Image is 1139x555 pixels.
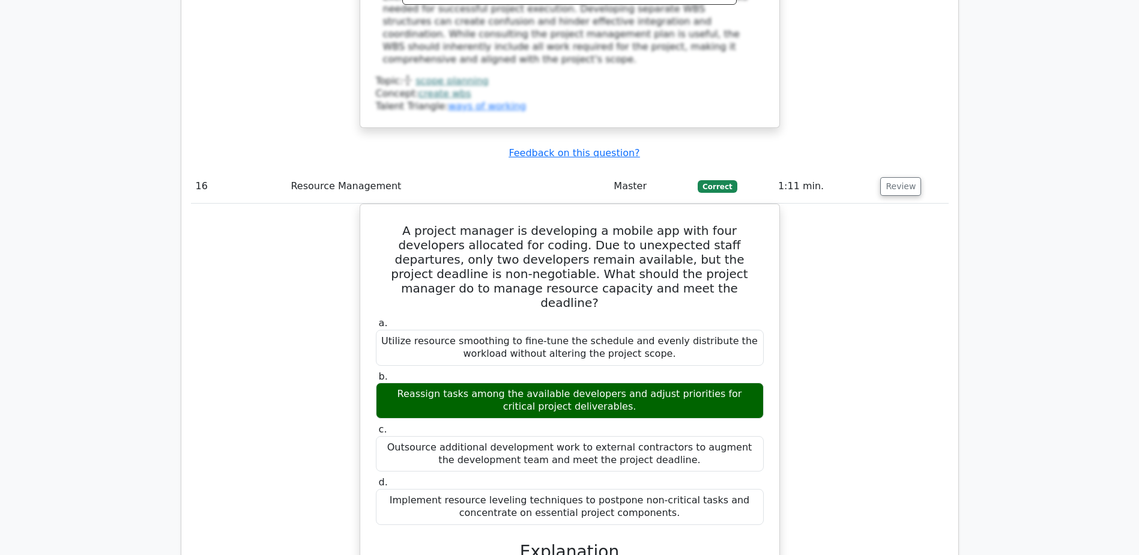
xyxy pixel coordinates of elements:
div: Outsource additional development work to external contractors to augment the development team and... [376,436,764,472]
a: Feedback on this question? [509,147,639,159]
a: scope planning [415,75,488,86]
span: a. [379,317,388,329]
td: Resource Management [286,169,609,204]
span: c. [379,423,387,435]
div: Utilize resource smoothing to fine-tune the schedule and evenly distribute the workload without a... [376,330,764,366]
h5: A project manager is developing a mobile app with four developers allocated for coding. Due to un... [375,223,765,310]
span: Correct [698,180,737,192]
div: Reassign tasks among the available developers and adjust priorities for critical project delivera... [376,383,764,419]
div: Topic: [376,75,764,88]
div: Implement resource leveling techniques to postpone non-critical tasks and concentrate on essentia... [376,489,764,525]
button: Review [880,177,921,196]
div: Talent Triangle: [376,75,764,112]
a: ways of working [448,100,526,112]
td: Master [609,169,693,204]
a: create wbs [418,88,471,99]
span: d. [379,476,388,488]
div: Concept: [376,88,764,100]
span: b. [379,371,388,382]
td: 16 [191,169,286,204]
td: 1:11 min. [773,169,876,204]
